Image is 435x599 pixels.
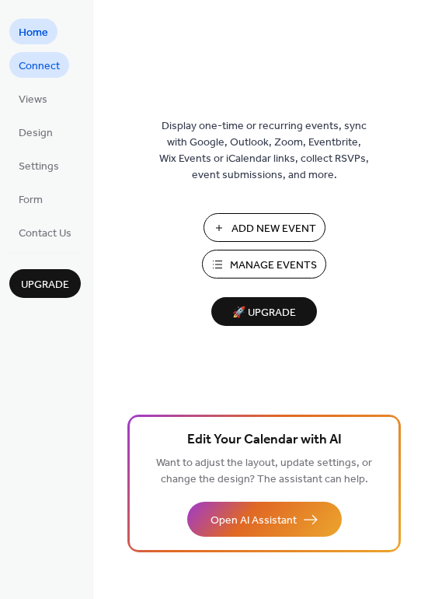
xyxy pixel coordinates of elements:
a: Home [9,19,57,44]
a: Views [9,86,57,111]
a: Contact Us [9,219,81,245]
button: Open AI Assistant [187,502,342,537]
span: Display one-time or recurring events, sync with Google, Outlook, Zoom, Eventbrite, Wix Events or ... [159,118,369,184]
span: 🚀 Upgrade [221,303,308,324]
span: Connect [19,58,60,75]
span: Settings [19,159,59,175]
span: Contact Us [19,226,71,242]
span: Design [19,125,53,142]
span: Home [19,25,48,41]
span: Add New Event [231,221,316,237]
span: Open AI Assistant [211,513,297,529]
a: Form [9,186,52,212]
a: Settings [9,152,68,178]
span: Views [19,92,47,108]
button: 🚀 Upgrade [211,297,317,326]
span: Form [19,192,43,208]
a: Connect [9,52,69,78]
span: Want to adjust the layout, update settings, or change the design? The assistant can help. [156,453,372,490]
span: Edit Your Calendar with AI [187,429,342,451]
span: Upgrade [21,277,69,293]
span: Manage Events [230,257,317,274]
a: Design [9,119,62,145]
button: Manage Events [202,250,326,278]
button: Upgrade [9,269,81,298]
button: Add New Event [204,213,325,242]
